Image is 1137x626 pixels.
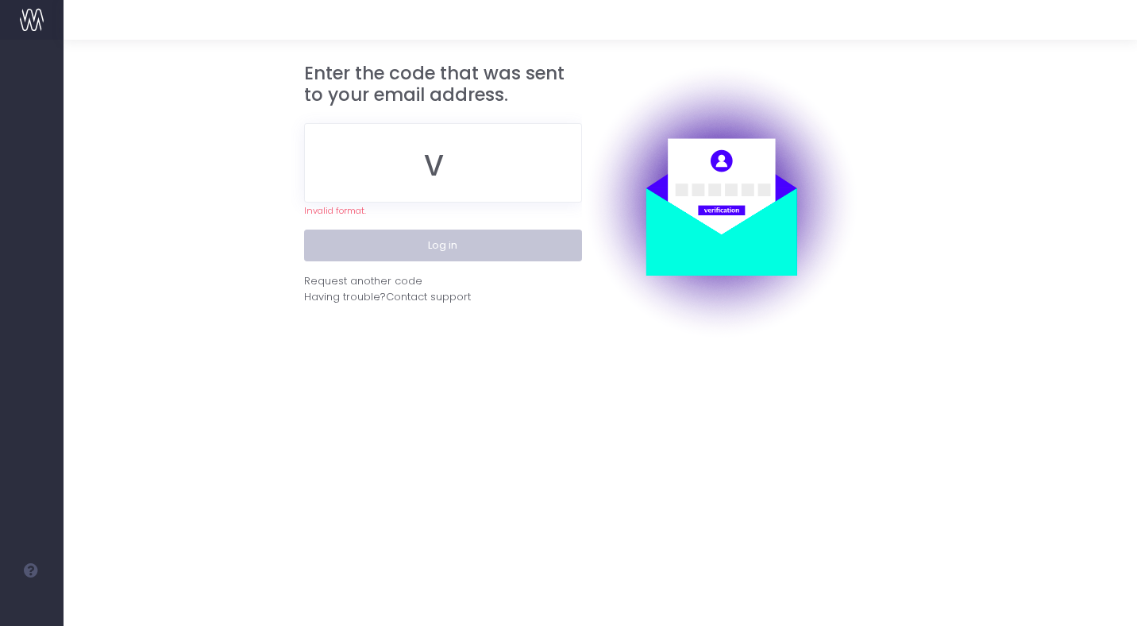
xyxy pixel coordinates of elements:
div: Invalid format. [304,204,582,218]
img: auth.png [582,63,860,341]
div: Having trouble? [304,289,582,305]
span: Contact support [386,289,471,305]
button: Log in [304,230,582,261]
h3: Enter the code that was sent to your email address. [304,63,582,106]
img: images/default_profile_image.png [20,594,44,618]
div: Request another code [304,273,422,289]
